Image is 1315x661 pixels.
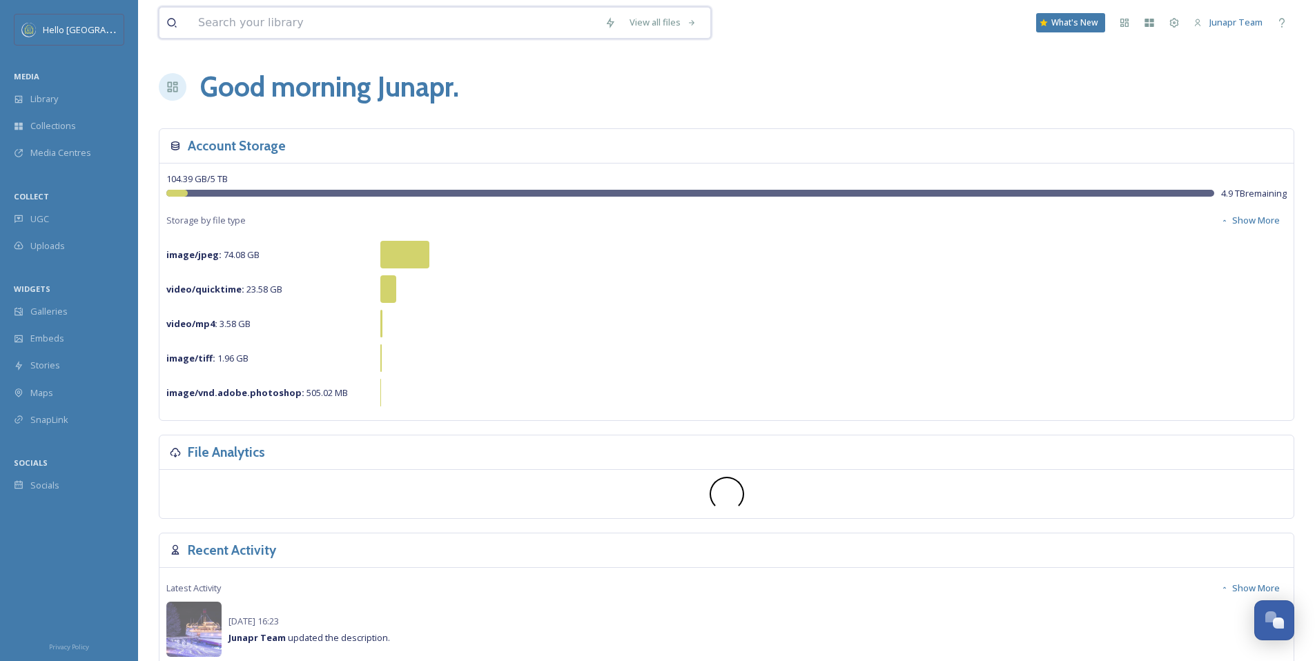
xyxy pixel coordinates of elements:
[166,386,304,399] strong: image/vnd.adobe.photoshop :
[1187,9,1269,36] a: Junapr Team
[1036,13,1105,32] a: What's New
[30,479,59,492] span: Socials
[228,615,279,627] span: [DATE] 16:23
[166,248,260,261] span: 74.08 GB
[30,92,58,106] span: Library
[30,413,68,426] span: SnapLink
[166,317,217,330] strong: video/mp4 :
[623,9,703,36] a: View all files
[166,214,246,227] span: Storage by file type
[188,442,265,462] h3: File Analytics
[200,66,459,108] h1: Good morning Junapr .
[14,191,49,201] span: COLLECT
[191,8,598,38] input: Search your library
[49,638,89,654] a: Privacy Policy
[14,284,50,294] span: WIDGETS
[166,317,251,330] span: 3.58 GB
[228,631,390,644] span: updated the description.
[49,642,89,651] span: Privacy Policy
[228,631,286,644] strong: Junapr Team
[188,540,276,560] h3: Recent Activity
[30,119,76,132] span: Collections
[166,248,222,261] strong: image/jpeg :
[1214,207,1287,234] button: Show More
[30,146,91,159] span: Media Centres
[166,602,222,657] img: 8432b7c5-1149-40fe-a3e0-f9cbf939b8de.jpg
[166,352,215,364] strong: image/tiff :
[166,582,221,595] span: Latest Activity
[166,386,348,399] span: 505.02 MB
[1254,600,1294,640] button: Open Chat
[188,136,286,156] h3: Account Storage
[30,386,53,399] span: Maps
[22,23,36,37] img: images.png
[166,283,282,295] span: 23.58 GB
[30,213,49,226] span: UGC
[1209,16,1263,28] span: Junapr Team
[14,71,39,81] span: MEDIA
[30,359,60,372] span: Stories
[166,172,228,185] span: 104.39 GB / 5 TB
[166,352,249,364] span: 1.96 GB
[30,332,64,345] span: Embeds
[14,457,48,468] span: SOCIALS
[1214,575,1287,602] button: Show More
[30,239,65,253] span: Uploads
[30,305,68,318] span: Galleries
[43,23,154,36] span: Hello [GEOGRAPHIC_DATA]
[1221,187,1287,200] span: 4.9 TB remaining
[166,283,244,295] strong: video/quicktime :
